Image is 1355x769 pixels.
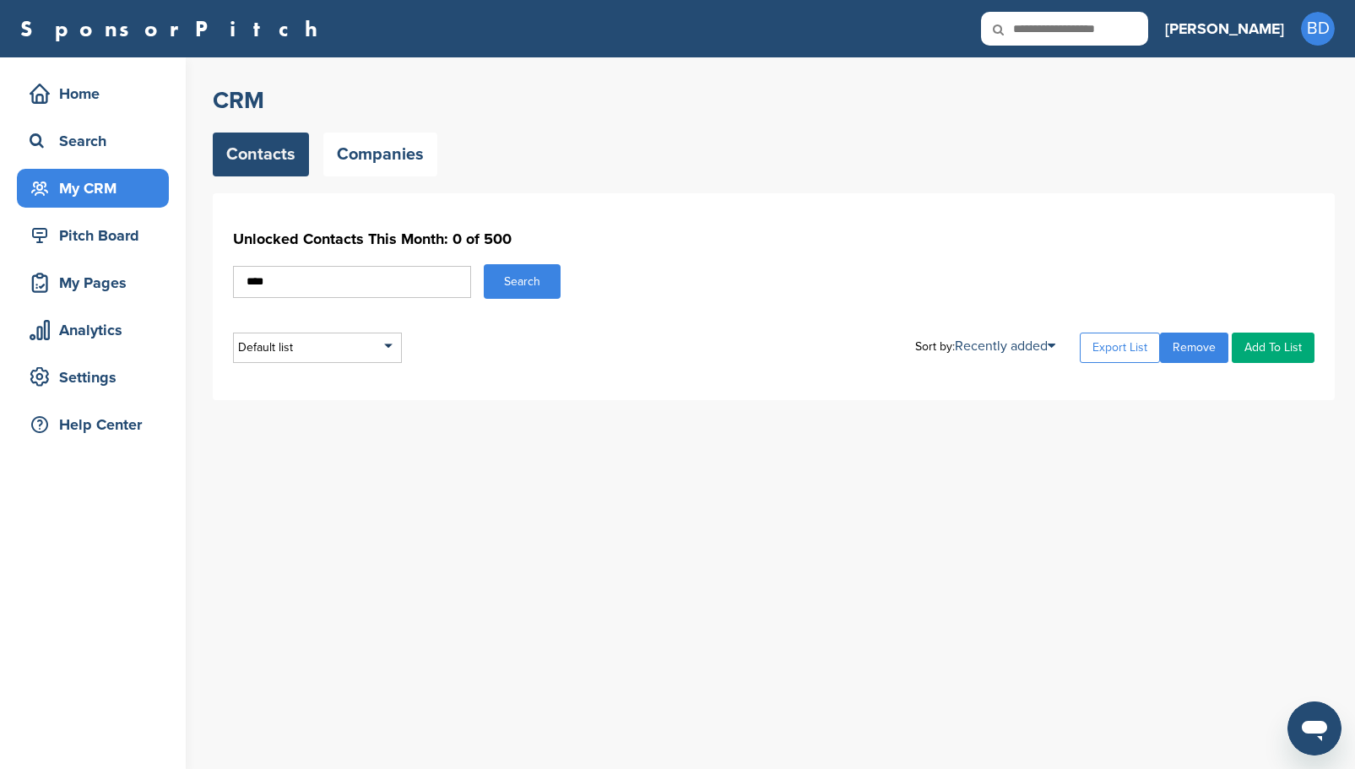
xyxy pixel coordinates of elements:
[25,268,169,298] div: My Pages
[17,263,169,302] a: My Pages
[1301,12,1335,46] span: BD
[17,74,169,113] a: Home
[17,358,169,397] a: Settings
[233,333,402,363] div: Default list
[17,405,169,444] a: Help Center
[25,409,169,440] div: Help Center
[955,338,1055,355] a: Recently added
[484,264,561,299] button: Search
[915,339,1055,353] div: Sort by:
[25,220,169,251] div: Pitch Board
[1287,701,1341,755] iframe: Button to launch messaging window
[17,169,169,208] a: My CRM
[25,315,169,345] div: Analytics
[233,224,1314,254] h1: Unlocked Contacts This Month: 0 of 500
[213,133,309,176] a: Contacts
[323,133,437,176] a: Companies
[17,311,169,349] a: Analytics
[1232,333,1314,363] a: Add To List
[17,216,169,255] a: Pitch Board
[213,85,1335,116] h2: CRM
[17,122,169,160] a: Search
[25,126,169,156] div: Search
[1160,333,1228,363] a: Remove
[1165,17,1284,41] h3: [PERSON_NAME]
[1165,10,1284,47] a: [PERSON_NAME]
[1080,333,1160,363] a: Export List
[25,173,169,203] div: My CRM
[25,79,169,109] div: Home
[25,362,169,393] div: Settings
[20,18,328,40] a: SponsorPitch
